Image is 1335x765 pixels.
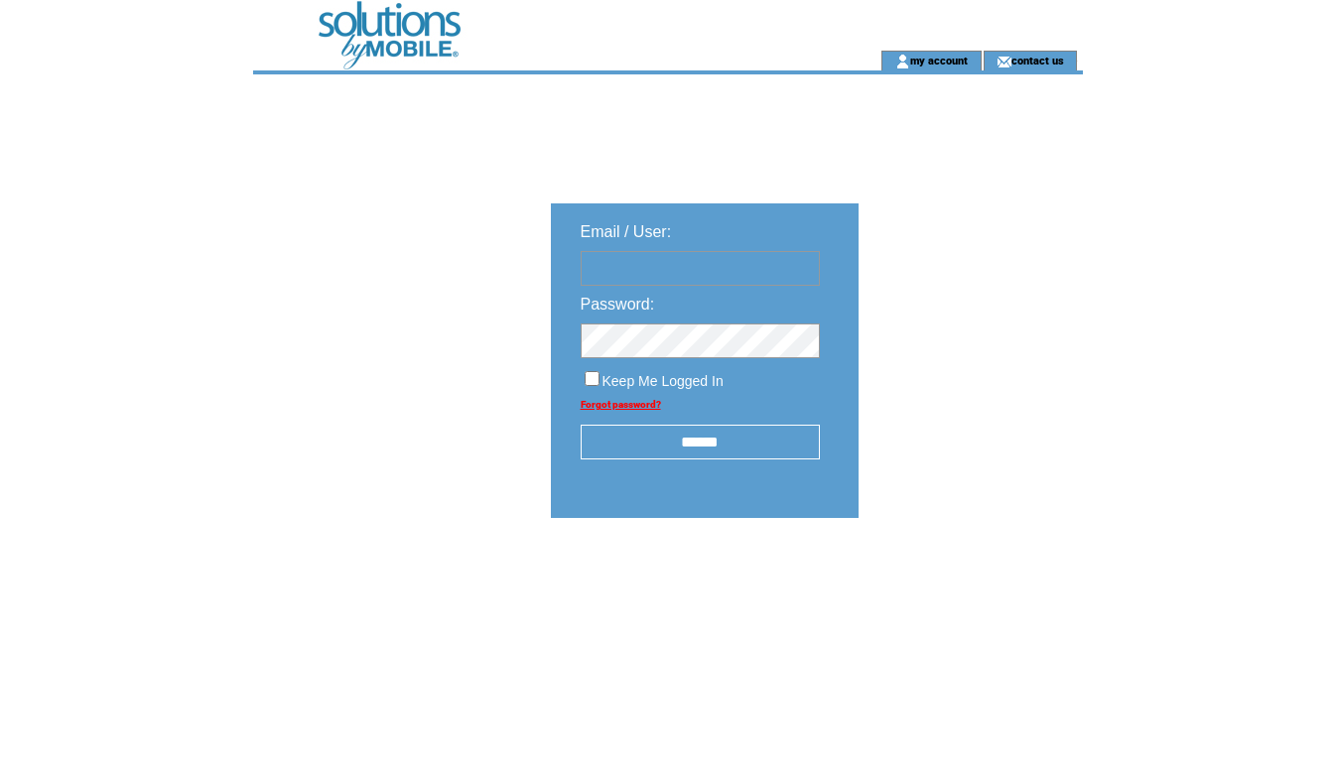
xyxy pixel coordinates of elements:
img: account_icon.gif [895,54,910,69]
img: contact_us_icon.gif [997,54,1011,69]
a: my account [910,54,968,66]
span: Email / User: [581,223,672,240]
a: Forgot password? [581,399,661,410]
img: transparent.png [916,568,1015,592]
span: Keep Me Logged In [602,373,724,389]
a: contact us [1011,54,1064,66]
span: Password: [581,296,655,313]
